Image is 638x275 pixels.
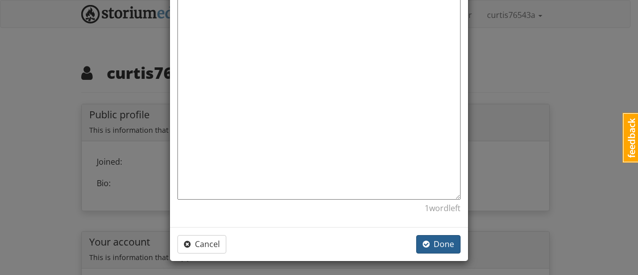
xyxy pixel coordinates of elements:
button: Cancel [177,235,226,254]
span: Done [423,239,454,250]
button: Done [416,235,461,254]
span: Cancel [184,239,220,250]
p: 1 word left [177,203,461,214]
